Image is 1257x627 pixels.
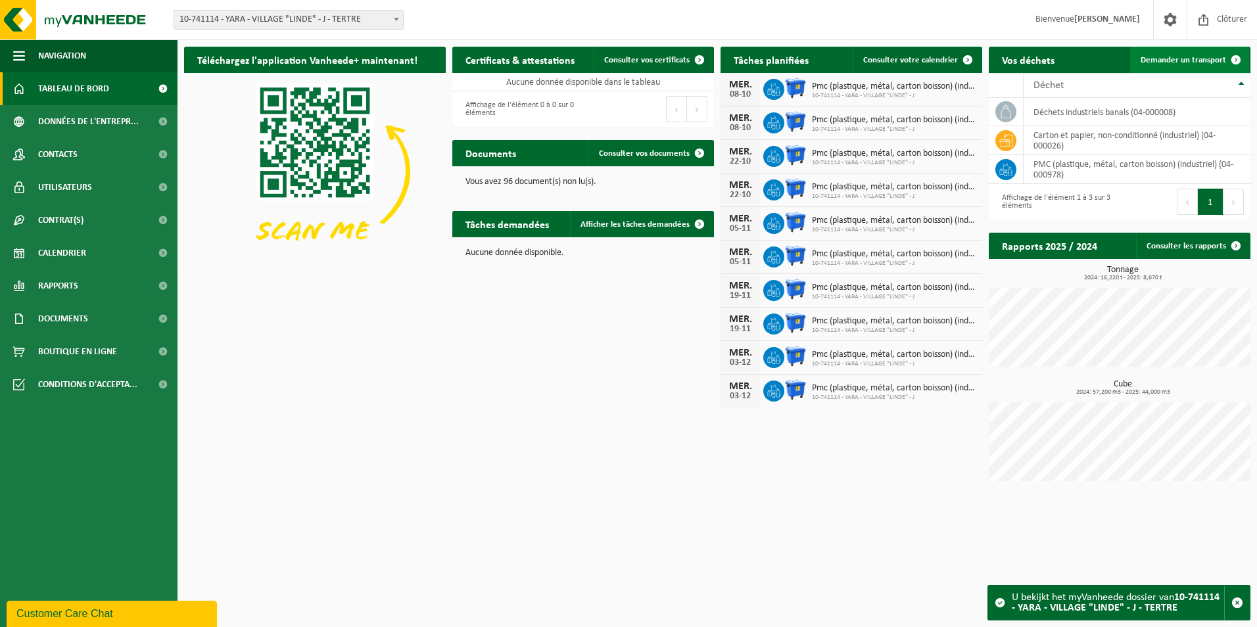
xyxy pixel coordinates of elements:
div: 22-10 [727,191,753,200]
span: 2024: 16,220 t - 2025: 8,670 t [995,275,1250,281]
div: 03-12 [727,392,753,401]
button: Previous [666,96,687,122]
span: Calendrier [38,237,86,269]
h3: Tonnage [995,266,1250,281]
a: Consulter vos documents [588,140,713,166]
iframe: chat widget [7,598,220,627]
div: U bekijkt het myVanheede dossier van [1012,586,1224,620]
div: MER. [727,314,753,325]
div: MER. [727,348,753,358]
img: Download de VHEPlus App [184,73,446,269]
p: Aucune donnée disponible. [465,248,701,258]
span: Pmc (plastique, métal, carton boisson) (industriel) [812,115,976,126]
span: Pmc (plastique, métal, carton boisson) (industriel) [812,350,976,360]
img: WB-1100-HPE-BE-01 [784,177,807,200]
span: 10-741114 - YARA - VILLAGE "LINDE" - J [812,394,976,402]
a: Afficher les tâches demandées [570,211,713,237]
h3: Cube [995,380,1250,396]
img: WB-1100-HPE-BE-01 [784,345,807,367]
h2: Documents [452,140,529,166]
img: WB-1100-HPE-BE-01 [784,379,807,401]
span: Consulter vos certificats [604,56,690,64]
span: Afficher les tâches demandées [581,220,690,229]
td: carton et papier, non-conditionné (industriel) (04-000026) [1024,126,1250,155]
div: Affichage de l'élément 1 à 3 sur 3 éléments [995,187,1113,216]
div: 19-11 [727,325,753,334]
span: 10-741114 - YARA - VILLAGE "LINDE" - J [812,193,976,200]
button: Next [1223,189,1244,215]
strong: 10-741114 - YARA - VILLAGE "LINDE" - J - TERTRE [1012,592,1220,613]
a: Consulter vos certificats [594,47,713,73]
button: Previous [1177,189,1198,215]
div: MER. [727,381,753,392]
span: 10-741114 - YARA - VILLAGE "LINDE" - J - TERTRE [174,10,404,30]
img: WB-1100-HPE-BE-01 [784,211,807,233]
span: Pmc (plastique, métal, carton boisson) (industriel) [812,383,976,394]
span: Tableau de bord [38,72,109,105]
img: WB-1100-HPE-BE-01 [784,278,807,300]
a: Demander un transport [1130,47,1249,73]
span: 10-741114 - YARA - VILLAGE "LINDE" - J [812,293,976,301]
div: 22-10 [727,157,753,166]
span: Rapports [38,269,78,302]
button: Next [687,96,707,122]
span: 10-741114 - YARA - VILLAGE "LINDE" - J - TERTRE [174,11,403,29]
span: Utilisateurs [38,171,92,204]
div: MER. [727,113,753,124]
span: Pmc (plastique, métal, carton boisson) (industriel) [812,249,976,260]
div: MER. [727,180,753,191]
div: MER. [727,281,753,291]
h2: Rapports 2025 / 2024 [989,233,1110,258]
h2: Téléchargez l'application Vanheede+ maintenant! [184,47,431,72]
span: Contrat(s) [38,204,83,237]
span: Demander un transport [1141,56,1226,64]
img: WB-1100-HPE-BE-01 [784,312,807,334]
span: 10-741114 - YARA - VILLAGE "LINDE" - J [812,327,976,335]
td: PMC (plastique, métal, carton boisson) (industriel) (04-000978) [1024,155,1250,184]
span: 2024: 57,200 m3 - 2025: 44,000 m3 [995,389,1250,396]
span: Données de l'entrepr... [38,105,139,138]
span: Pmc (plastique, métal, carton boisson) (industriel) [812,316,976,327]
h2: Certificats & attestations [452,47,588,72]
span: Pmc (plastique, métal, carton boisson) (industriel) [812,81,976,92]
span: 10-741114 - YARA - VILLAGE "LINDE" - J [812,159,976,167]
span: Consulter votre calendrier [863,56,958,64]
div: 08-10 [727,124,753,133]
span: Conditions d'accepta... [38,368,137,401]
a: Consulter les rapports [1136,233,1249,259]
span: Contacts [38,138,78,171]
button: 1 [1198,189,1223,215]
img: WB-1100-HPE-BE-01 [784,244,807,267]
h2: Tâches planifiées [721,47,822,72]
div: MER. [727,214,753,224]
h2: Vos déchets [989,47,1068,72]
span: 10-741114 - YARA - VILLAGE "LINDE" - J [812,92,976,100]
div: MER. [727,147,753,157]
a: Consulter votre calendrier [853,47,981,73]
span: 10-741114 - YARA - VILLAGE "LINDE" - J [812,360,976,368]
div: MER. [727,80,753,90]
div: 19-11 [727,291,753,300]
div: 05-11 [727,258,753,267]
span: Boutique en ligne [38,335,117,368]
img: WB-1100-HPE-BE-01 [784,144,807,166]
span: 10-741114 - YARA - VILLAGE "LINDE" - J [812,260,976,267]
div: Affichage de l'élément 0 à 0 sur 0 éléments [459,95,577,124]
td: Aucune donnée disponible dans le tableau [452,73,714,91]
div: 08-10 [727,90,753,99]
span: Pmc (plastique, métal, carton boisson) (industriel) [812,149,976,159]
span: Pmc (plastique, métal, carton boisson) (industriel) [812,182,976,193]
p: Vous avez 96 document(s) non lu(s). [465,177,701,187]
span: Navigation [38,39,86,72]
div: 03-12 [727,358,753,367]
span: Déchet [1033,80,1064,91]
span: Pmc (plastique, métal, carton boisson) (industriel) [812,283,976,293]
img: WB-1100-HPE-BE-01 [784,77,807,99]
td: déchets industriels banals (04-000008) [1024,98,1250,126]
span: 10-741114 - YARA - VILLAGE "LINDE" - J [812,126,976,133]
span: Pmc (plastique, métal, carton boisson) (industriel) [812,216,976,226]
div: MER. [727,247,753,258]
span: 10-741114 - YARA - VILLAGE "LINDE" - J [812,226,976,234]
strong: [PERSON_NAME] [1074,14,1140,24]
